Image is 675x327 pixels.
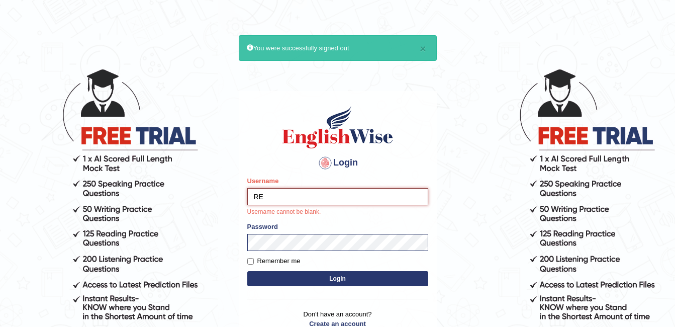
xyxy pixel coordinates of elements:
p: Username cannot be blank. [247,208,428,217]
button: Login [247,271,428,286]
h4: Login [247,155,428,171]
label: Username [247,176,279,186]
input: Remember me [247,258,254,265]
div: You were successfully signed out [239,35,437,61]
label: Password [247,222,278,231]
img: Logo of English Wise sign in for intelligent practice with AI [280,105,395,150]
button: × [420,43,426,54]
label: Remember me [247,256,301,266]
